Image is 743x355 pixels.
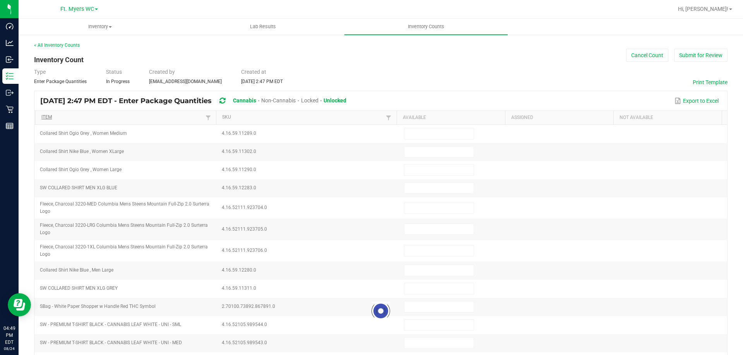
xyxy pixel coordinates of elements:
inline-svg: Outbound [6,89,14,97]
span: [EMAIL_ADDRESS][DOMAIN_NAME] [149,79,222,84]
a: Inventory [19,19,181,35]
a: Filter [384,113,393,122]
button: Export to Excel [673,94,721,107]
span: Inventory Count [34,56,84,64]
p: 08/24 [3,346,15,352]
button: Cancel Count [626,49,668,62]
a: Inventory Counts [344,19,507,35]
a: < All Inventory Counts [34,42,80,48]
a: Lab Results [181,19,344,35]
span: Hi, [PERSON_NAME]! [678,6,728,12]
span: Non-Cannabis [261,97,296,104]
inline-svg: Dashboard [6,22,14,30]
span: Cannabis [233,97,256,104]
a: Filter [204,113,213,122]
inline-svg: Inventory [6,72,14,80]
inline-svg: Analytics [6,39,14,47]
a: SKUSortable [222,114,384,121]
inline-svg: Reports [6,122,14,130]
inline-svg: Retail [6,105,14,113]
span: Inventory Counts [397,23,455,30]
th: Available [397,111,505,125]
span: Created by [149,69,175,75]
span: Type [34,69,46,75]
span: Created at [241,69,266,75]
span: Status [106,69,122,75]
span: Lab Results [240,23,286,30]
button: Submit for Review [674,49,728,62]
span: In Progress [106,79,130,84]
span: [DATE] 2:47 PM EDT [241,79,283,84]
div: [DATE] 2:47 PM EDT - Enter Package Quantities [40,94,352,108]
span: Enter Package Quantities [34,79,87,84]
span: Inventory [19,23,181,30]
inline-svg: Inbound [6,56,14,63]
button: Print Template [693,78,728,86]
span: Unlocked [324,97,346,104]
iframe: Resource center [8,293,31,316]
th: Not Available [613,111,722,125]
span: Locked [301,97,318,104]
span: Ft. Myers WC [60,6,94,12]
p: 04:49 PM EDT [3,325,15,346]
a: ItemSortable [41,114,203,121]
th: Assigned [505,111,613,125]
